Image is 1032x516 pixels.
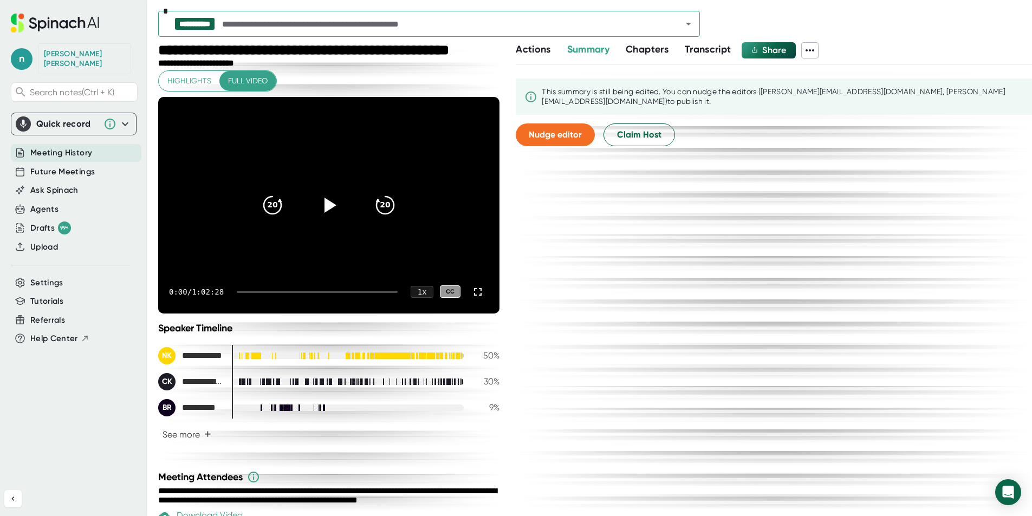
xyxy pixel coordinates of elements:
[158,399,176,416] div: BR
[30,332,89,345] button: Help Center
[158,322,499,334] div: Speaker Timeline
[159,71,220,91] button: Highlights
[169,288,224,296] div: 0:00 / 1:02:28
[617,128,661,141] span: Claim Host
[30,166,95,178] button: Future Meetings
[742,42,796,58] button: Share
[440,285,460,298] div: CC
[472,376,499,387] div: 30 %
[603,123,675,146] button: Claim Host
[158,373,176,390] div: CK
[167,74,211,88] span: Highlights
[58,221,71,234] div: 99+
[995,479,1021,505] div: Open Intercom Messenger
[44,49,125,68] div: Nicole Kelly
[219,71,276,91] button: Full video
[472,402,499,413] div: 9 %
[4,490,22,507] button: Collapse sidebar
[529,129,582,140] span: Nudge editor
[516,42,550,57] button: Actions
[158,399,223,416] div: Brady Rowe
[542,87,1023,106] div: This summary is still being edited. You can nudge the editor s ([PERSON_NAME][EMAIL_ADDRESS][DOMA...
[228,74,268,88] span: Full video
[567,42,609,57] button: Summary
[158,425,216,444] button: See more+
[158,471,502,484] div: Meeting Attendees
[685,43,731,55] span: Transcript
[11,48,33,70] span: n
[158,347,223,364] div: Nicole Kelly
[626,43,668,55] span: Chapters
[30,203,59,215] button: Agents
[516,123,595,146] button: Nudge editor
[762,45,786,55] span: Share
[30,277,63,289] button: Settings
[411,286,433,298] div: 1 x
[204,430,211,439] span: +
[30,147,92,159] button: Meeting History
[30,314,65,326] button: Referrals
[158,347,176,364] div: NK
[472,350,499,361] div: 50 %
[30,221,71,234] div: Drafts
[30,184,79,197] button: Ask Spinach
[516,43,550,55] span: Actions
[30,241,58,253] button: Upload
[681,16,696,31] button: Open
[567,43,609,55] span: Summary
[30,332,78,345] span: Help Center
[16,113,132,135] div: Quick record
[626,42,668,57] button: Chapters
[158,373,223,390] div: Charlie Konoske
[30,295,63,308] button: Tutorials
[36,119,98,129] div: Quick record
[685,42,731,57] button: Transcript
[30,87,134,97] span: Search notes (Ctrl + K)
[30,221,71,234] button: Drafts 99+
